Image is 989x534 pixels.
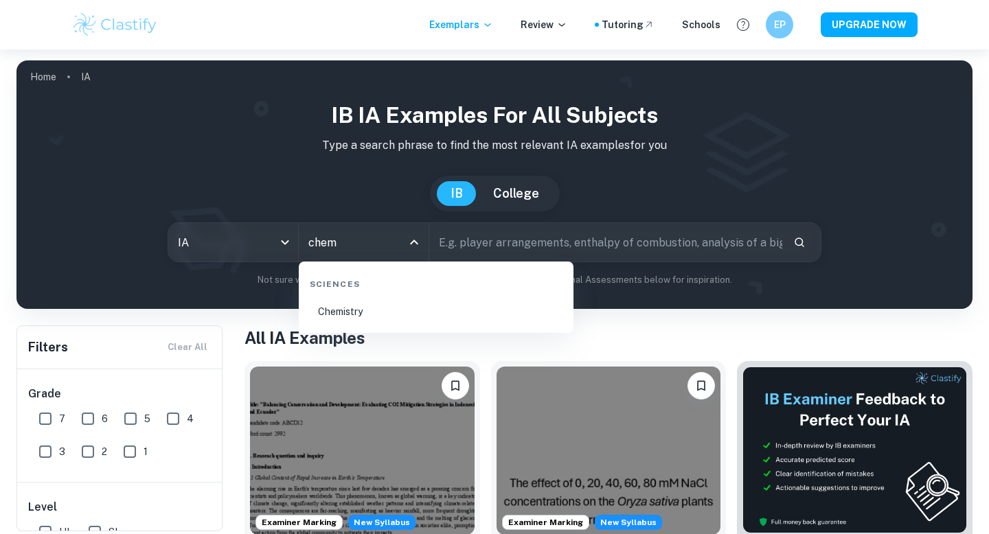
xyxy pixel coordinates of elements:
p: Not sure what to search for? You can always look through our example Internal Assessments below f... [27,273,962,287]
button: Help and Feedback [731,13,755,36]
span: New Syllabus [595,515,662,530]
button: EP [766,11,793,38]
span: 5 [144,411,150,426]
h1: IB IA examples for all subjects [27,99,962,132]
button: Search [788,231,811,254]
button: IB [437,181,477,206]
span: New Syllabus [348,515,416,530]
div: Starting from the May 2026 session, the ESS IA requirements have changed. We created this exempla... [348,515,416,530]
a: Home [30,67,56,86]
h6: Level [28,499,212,515]
a: Schools [682,17,720,32]
button: College [479,181,553,206]
span: Examiner Marking [503,516,589,529]
span: 2 [102,444,107,459]
button: Bookmark [687,372,715,399]
span: 7 [59,411,65,426]
button: Bookmark [442,372,469,399]
span: 3 [59,444,65,459]
div: IA [168,223,298,262]
span: 4 [187,411,194,426]
span: 1 [144,444,148,459]
span: Examiner Marking [256,516,342,529]
a: Tutoring [602,17,655,32]
img: Clastify logo [71,11,159,38]
img: profile cover [16,60,973,309]
button: Close [405,233,424,252]
h6: EP [772,17,788,32]
p: Review [521,17,567,32]
h6: Filters [28,338,68,357]
h6: Grade [28,386,212,402]
div: Sciences [304,267,568,296]
img: Thumbnail [742,367,967,533]
input: E.g. player arrangements, enthalpy of combustion, analysis of a big city... [429,223,782,262]
p: IA [81,69,91,84]
span: 6 [102,411,108,426]
p: Exemplars [429,17,493,32]
h1: All IA Examples [245,325,973,350]
button: UPGRADE NOW [821,12,918,37]
li: Chemistry [304,296,568,327]
p: Type a search phrase to find the most relevant IA examples for you [27,137,962,154]
div: Starting from the May 2026 session, the ESS IA requirements have changed. We created this exempla... [595,515,662,530]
